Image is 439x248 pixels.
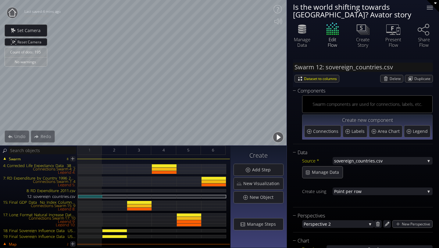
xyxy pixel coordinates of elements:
div: Connections Swarm 17: 10 [1,217,78,220]
div: Legend 9: [1,220,78,223]
h3: Create [234,152,284,159]
span: Per [304,220,310,228]
span: New Object [249,194,277,200]
div: 15: Final_GDP_Data__No_Index_Column_.csv [1,201,78,204]
div: Legend 10: [1,223,78,227]
span: ntries.csv [363,157,425,165]
span: Legend [413,128,429,134]
div: Share Flow [413,37,434,48]
input: Search objects [9,147,76,154]
span: Reset Camera [17,38,44,46]
div: Legend 5: [1,183,78,187]
div: Chart [293,237,425,245]
span: Swarm [9,156,21,162]
div: Connections Swarm 7: 4 [1,180,78,183]
div: 4: Corrected_Life_Expectancy_Data__38_Countries_.csv [1,164,78,167]
span: Add Step [252,167,274,173]
div: 8 [67,155,69,163]
div: Components [293,87,425,95]
span: Connections [313,128,340,134]
div: Create new component [304,117,430,124]
span: 5 [187,146,189,154]
span: 6 [212,146,214,154]
span: 1 [88,146,91,154]
span: Map [9,242,16,247]
span: Dataset to columns [304,75,339,82]
div: 19: Final_Sovereign_Influence_Data__USA_Fixed_.csv [1,235,78,238]
div: Present Flow [383,37,404,48]
span: Manage Data [312,169,343,175]
div: 8: RD_Expenditure_2011.csv [1,189,78,192]
div: Swarm components are used for connections, labels, etc. [312,100,422,108]
div: 12: sovereign_countries.csv [1,195,78,198]
span: Manage Steps [247,221,280,227]
div: 18: Final_Sovereign_Influence_Data__USA_Fixed_.csv [1,229,78,232]
div: Connections Swarm 15: 9 [1,204,78,207]
span: Labels [352,128,366,134]
span: Duplicate [414,75,433,82]
span: spective 2 [310,220,366,228]
span: nt per row [340,188,425,195]
span: Delete [390,75,403,82]
div: 17: Long_Format_Natural_Increase_Data.csv [1,213,78,217]
span: 4 [162,146,165,154]
span: sovereign_cou [334,157,363,165]
span: New Visualization [243,181,283,187]
span: 3 [138,146,140,154]
span: Area Chart [378,128,401,134]
div: Source * [302,157,333,165]
span: New Perspective [402,221,432,228]
div: Manage Data [291,37,313,48]
span: Set Camera [17,27,44,34]
span: Poi [334,188,340,195]
span: 2 [113,146,115,154]
div: Legend 8: [1,207,78,211]
div: Connections Swarm 4: 2 [1,167,78,171]
div: Is the world shifting towards [GEOGRAPHIC_DATA]? Avator story [293,3,419,18]
div: Perspectives [293,212,425,220]
div: Create using [302,188,333,195]
div: Data [293,149,425,156]
div: Create Story [352,37,373,48]
div: 2 [67,240,69,248]
div: Legend 4: [1,171,78,174]
div: 7: RD_Expenditure_by_Country_1996_2023_LongFormat_With_Continent.csv [1,177,78,180]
